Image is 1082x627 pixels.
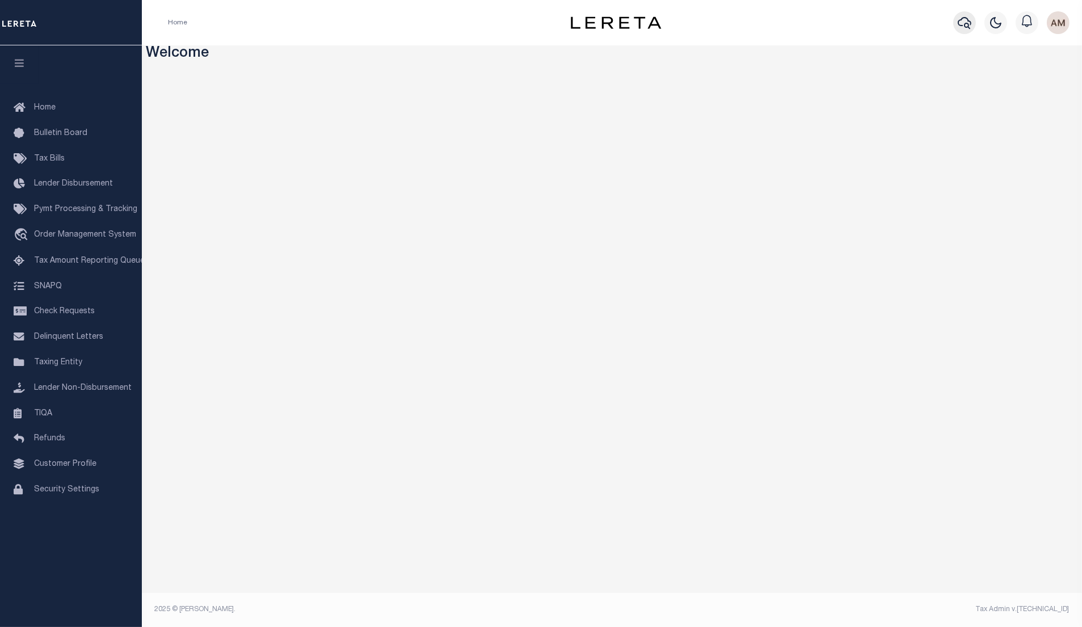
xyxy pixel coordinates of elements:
span: Tax Bills [34,155,65,163]
img: logo-dark.svg [571,16,662,29]
span: Check Requests [34,308,95,315]
span: TIQA [34,409,52,417]
span: Order Management System [34,231,136,239]
h3: Welcome [146,45,1078,63]
span: Refunds [34,435,65,443]
span: SNAPQ [34,282,62,290]
span: Lender Disbursement [34,180,113,188]
span: Taxing Entity [34,359,82,367]
span: Tax Amount Reporting Queue [34,257,145,265]
span: Customer Profile [34,460,96,468]
span: Delinquent Letters [34,333,103,341]
i: travel_explore [14,228,32,243]
span: Bulletin Board [34,129,87,137]
span: Security Settings [34,486,99,494]
div: Tax Admin v.[TECHNICAL_ID] [621,604,1070,615]
div: 2025 © [PERSON_NAME]. [146,604,612,615]
li: Home [168,18,187,28]
span: Home [34,104,56,112]
span: Pymt Processing & Tracking [34,205,137,213]
span: Lender Non-Disbursement [34,384,132,392]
